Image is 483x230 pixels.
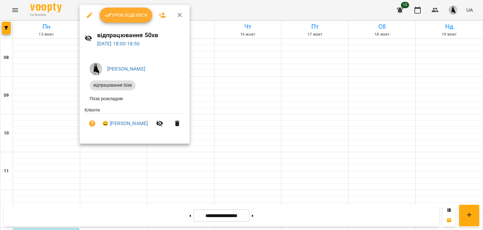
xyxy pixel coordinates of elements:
button: Урок відбувся [100,8,153,23]
a: 😀 [PERSON_NAME] [102,120,148,127]
h6: відпрацювання 50хв [97,30,185,40]
li: Поза розкладом [85,93,185,104]
img: 1ec0e5e8bbc75a790c7d9e3de18f101f.jpeg [90,63,102,75]
button: Візит ще не сплачено. Додати оплату? [85,116,100,131]
a: [PERSON_NAME] [107,66,145,72]
span: відпрацювання 50хв [90,83,136,88]
a: [DATE] 18:00-18:50 [97,41,140,47]
span: Урок відбувся [105,11,147,19]
ul: Клієнти [85,107,185,136]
